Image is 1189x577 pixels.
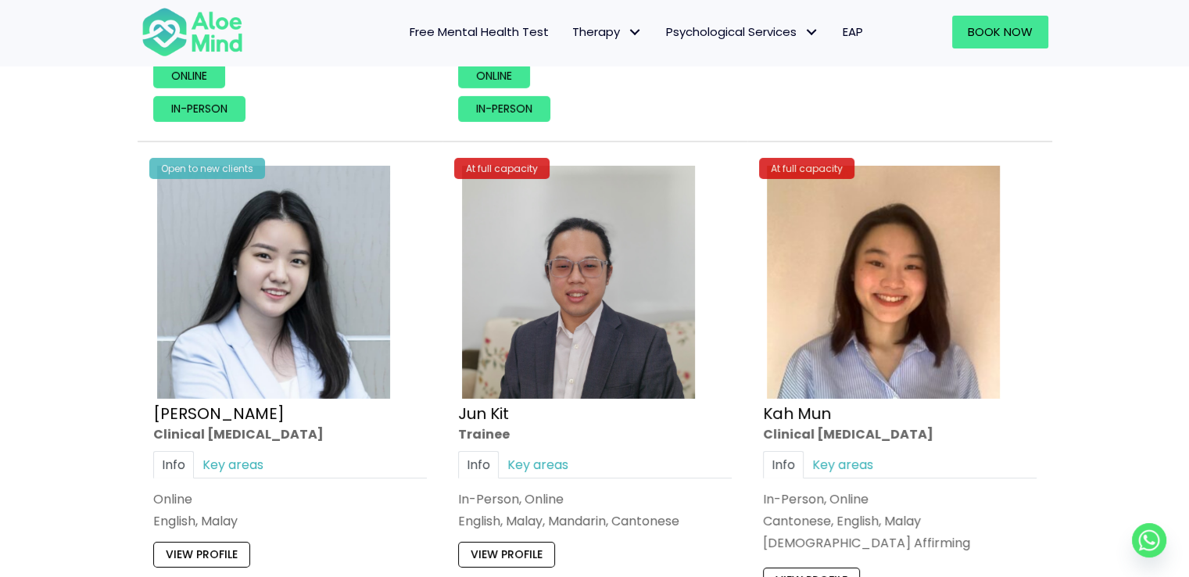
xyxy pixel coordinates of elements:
[560,16,654,48] a: TherapyTherapy: submenu
[153,403,285,425] a: [PERSON_NAME]
[767,166,1000,399] img: Kah Mun-profile-crop-300×300
[763,451,804,478] a: Info
[153,96,245,121] a: In-person
[458,490,732,508] div: In-Person, Online
[153,512,427,530] p: English, Malay
[458,451,499,478] a: Info
[458,96,550,121] a: In-person
[410,23,549,40] span: Free Mental Health Test
[763,403,831,425] a: Kah Mun
[458,512,732,530] p: English, Malay, Mandarin, Cantonese
[804,451,882,478] a: Key areas
[458,63,530,88] a: Online
[763,425,1037,443] div: Clinical [MEDICAL_DATA]
[654,16,831,48] a: Psychological ServicesPsychological Services: submenu
[624,21,646,44] span: Therapy: submenu
[968,23,1033,40] span: Book Now
[194,451,272,478] a: Key areas
[763,512,1037,530] p: Cantonese, English, Malay
[454,158,550,179] div: At full capacity
[666,23,819,40] span: Psychological Services
[458,403,509,425] a: Jun Kit
[157,166,390,399] img: Yen Li Clinical Psychologist
[263,16,875,48] nav: Menu
[843,23,863,40] span: EAP
[952,16,1048,48] a: Book Now
[153,63,225,88] a: Online
[153,425,427,443] div: Clinical [MEDICAL_DATA]
[499,451,577,478] a: Key areas
[831,16,875,48] a: EAP
[398,16,560,48] a: Free Mental Health Test
[800,21,823,44] span: Psychological Services: submenu
[763,490,1037,508] div: In-Person, Online
[153,451,194,478] a: Info
[141,6,243,58] img: Aloe mind Logo
[153,490,427,508] div: Online
[153,543,250,568] a: View profile
[759,158,854,179] div: At full capacity
[149,158,265,179] div: Open to new clients
[1132,523,1166,557] a: Whatsapp
[458,425,732,443] div: Trainee
[572,23,643,40] span: Therapy
[763,535,1037,553] div: [DEMOGRAPHIC_DATA] Affirming
[462,166,695,399] img: Jun Kit Trainee
[458,543,555,568] a: View profile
